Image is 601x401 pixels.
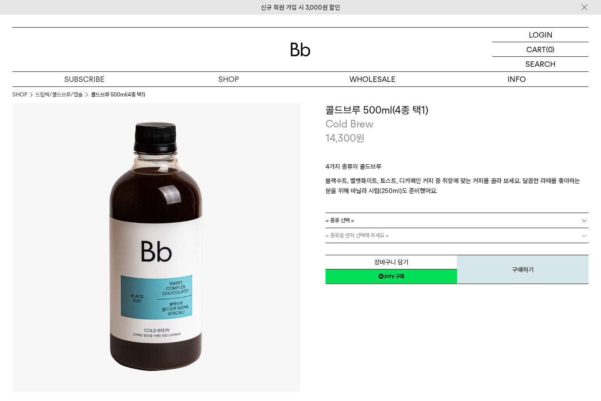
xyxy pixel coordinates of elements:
[326,213,354,228] span: = 종류 선택 =
[326,176,588,196] p: 블랙수트, 벨벳화이트, 토스트, 디카페인 커피 중 취향에 맞는 커피를 골라 보세요. 달콤한 라떼를 좋아하는 분을 위해 바닐라 시럽(250ml)도 준비했어요.
[492,28,588,42] a: LOGIN
[326,103,588,117] h3: 콜드브루 500ml(4종 택1)
[157,72,300,86] a: SHOP
[525,57,556,71] p: SEARCH
[290,43,311,56] img: 로고
[13,103,300,391] img: 콜드브루 500ml(4종 택1)
[261,4,340,11] a: 신규 회원 가입 시 3,000원 할인
[326,269,457,284] a: 새창
[326,117,588,131] p: Cold Brew
[326,162,588,176] p: 4가지 종류의 콜드브루
[300,72,444,86] p: WHOLESALE
[444,72,588,86] p: INFO
[326,255,457,269] button: 장바구니 담기
[35,91,83,99] a: 드립백/콜드브루/캡슐
[457,255,588,284] button: 구매하기
[13,91,27,99] a: SHOP
[526,42,546,56] p: CART
[326,131,365,145] p: 14,300
[546,42,555,56] p: (0)
[326,228,389,243] span: = 종류을 먼저 선택해 주세요 =
[91,91,145,99] li: 콜드브루 500ml(4종 택1)
[492,42,588,57] a: CART (0)
[529,28,553,42] p: LOGIN
[356,132,365,144] span: 원
[13,72,157,86] a: SUBSCRIBE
